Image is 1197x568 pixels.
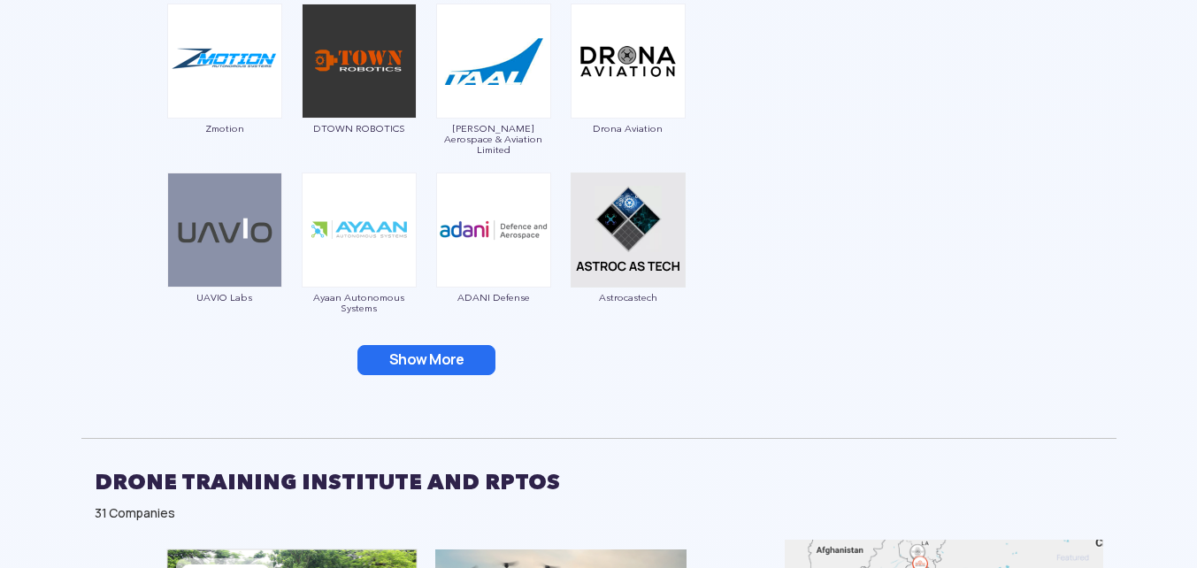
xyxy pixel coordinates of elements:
[435,123,552,155] span: [PERSON_NAME] Aerospace & Aviation Limited
[301,221,418,313] a: Ayaan Autonomous Systems
[166,123,283,134] span: Zmotion
[95,460,1103,504] h2: DRONE TRAINING INSTITUTE AND RPTOS
[357,345,495,375] button: Show More
[435,221,552,303] a: ADANI Defense
[166,221,283,303] a: UAVIO Labs
[570,52,687,134] a: Drona Aviation
[301,123,418,134] span: DTOWN ROBOTICS
[301,52,418,134] a: DTOWN ROBOTICS
[302,173,417,288] img: img_ayaan.png
[435,52,552,155] a: [PERSON_NAME] Aerospace & Aviation Limited
[167,4,282,119] img: ic_zmotion.png
[166,52,283,134] a: Zmotion
[166,292,283,303] span: UAVIO Labs
[570,123,687,134] span: Drona Aviation
[571,4,686,119] img: drona-maps.png
[570,221,687,303] a: Astrocastech
[436,4,551,119] img: ic_tanejaaerospace.png
[571,173,686,288] img: ic_astrocastech.png
[301,292,418,313] span: Ayaan Autonomous Systems
[167,173,282,288] img: img_uavio.png
[436,173,551,288] img: ic_adanidefence.png
[570,292,687,303] span: Astrocastech
[95,504,1103,522] div: 31 Companies
[435,292,552,303] span: ADANI Defense
[302,4,417,119] img: img_dtown.png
